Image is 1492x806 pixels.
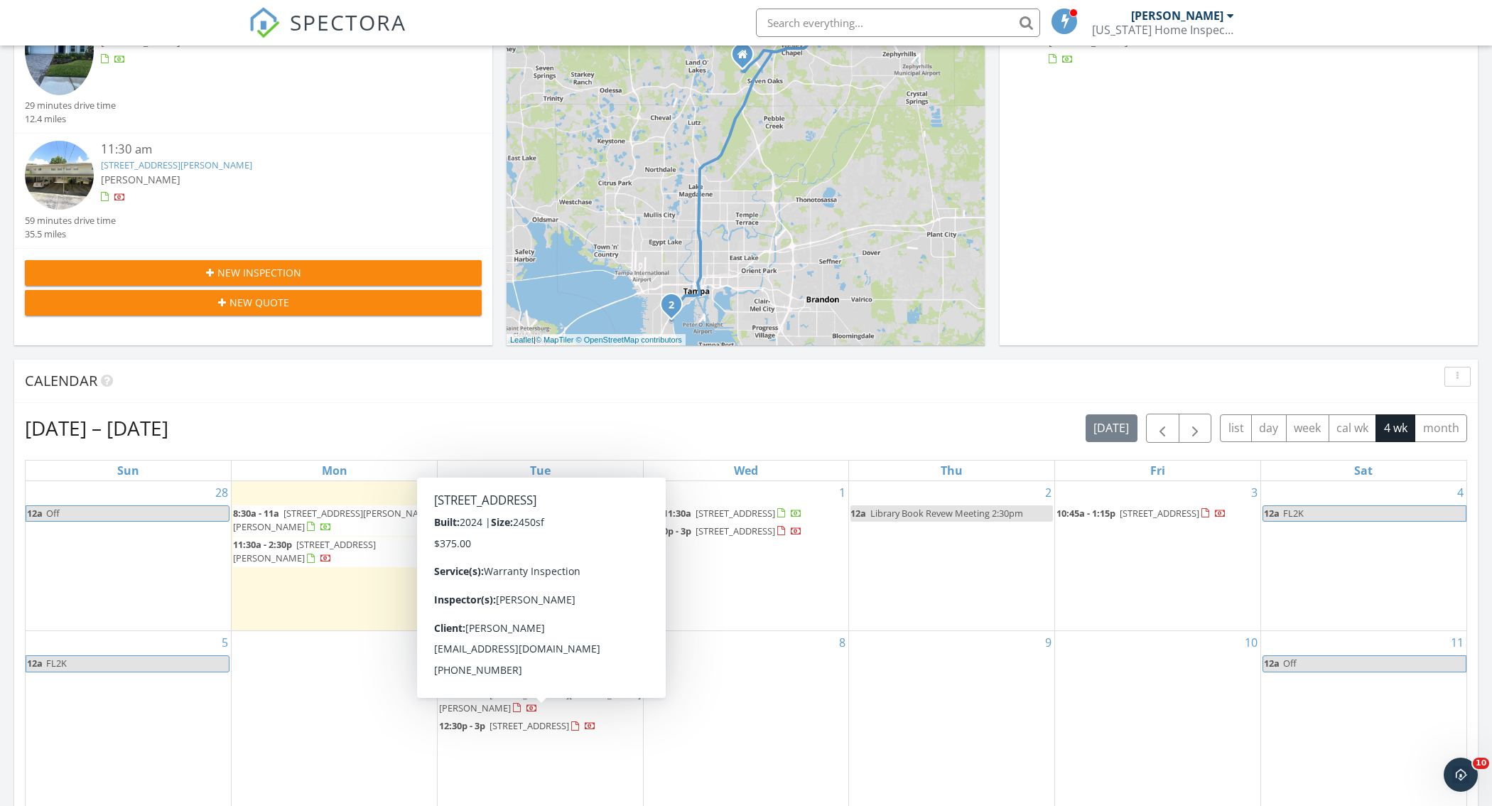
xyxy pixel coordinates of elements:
img: The Best Home Inspection Software - Spectora [249,7,280,38]
span: 12a [26,656,43,671]
span: [PERSON_NAME] [MEDICAL_DATA] (9:30am W.C.) [439,657,640,683]
div: 25421 Tradewinds Drive, Land O Lakes FL 34639 [742,54,751,63]
a: 8:30a - 11a [STREET_ADDRESS][PERSON_NAME] [439,507,641,533]
span: 12a [439,657,455,670]
a: 8:30 am [STREET_ADDRESS][PERSON_NAME][PERSON_NAME] [PERSON_NAME] 29 minutes drive time 12.4 miles [25,3,482,126]
button: Next [1179,414,1212,443]
button: cal wk [1329,414,1377,442]
span: 12a [850,507,866,520]
a: © MapTiler [536,335,574,344]
button: New Inspection [25,260,482,286]
a: Saturday [1351,461,1375,480]
span: Off [1283,657,1297,670]
span: New Inspection [217,265,301,280]
a: 11:30 am [STREET_ADDRESS][PERSON_NAME] [PERSON_NAME] 59 minutes drive time 35.5 miles [25,141,482,241]
span: [STREET_ADDRESS][PERSON_NAME] [490,507,641,520]
a: 9a - 11:45a [STREET_ADDRESS][PERSON_NAME][PERSON_NAME] [439,688,641,714]
span: 8:30a - 11a [439,507,485,520]
span: 12a [1263,656,1280,671]
button: list [1220,414,1252,442]
span: 10:45a - 1:15p [1056,507,1115,520]
img: streetview [25,141,94,210]
a: Go to October 10, 2025 [1242,631,1260,654]
a: 8:30a - 11a [STREET_ADDRESS][PERSON_NAME][PERSON_NAME] [233,505,436,536]
span: Calendar [25,371,97,390]
a: 12:30p - 3p [STREET_ADDRESS] [439,718,642,735]
a: 9a - 11:45a [STREET_ADDRESS][PERSON_NAME][PERSON_NAME] [439,687,642,717]
a: Friday [1147,461,1168,480]
span: 12a [26,506,43,521]
i: 2 [669,301,674,311]
td: Go to September 28, 2025 [26,481,232,631]
div: 3421 S Carter St Apt C, Tampa, FL 33629 [671,304,680,313]
a: Go to September 29, 2025 [418,481,437,504]
span: Library Book Revew Meeting 2:30pm [870,507,1023,520]
a: Go to October 6, 2025 [425,631,437,654]
span: 10 [1473,758,1489,769]
span: [STREET_ADDRESS] [1120,507,1199,520]
span: 9a - 11:45a [439,688,485,701]
h2: [DATE] – [DATE] [25,414,168,442]
span: FL2K [1283,507,1304,520]
a: Go to October 8, 2025 [836,631,848,654]
span: 8:30a - 11a [233,507,279,520]
div: Florida Home Inspector Services, LLC [1092,23,1234,37]
td: Go to October 3, 2025 [1055,481,1261,631]
a: 11:30a - 2:30p [STREET_ADDRESS][PERSON_NAME] [233,538,376,564]
a: Go to October 1, 2025 [836,481,848,504]
a: 11:30a - 2:30p [STREET_ADDRESS][PERSON_NAME] [233,537,436,567]
span: 11:30a - 2:30p [233,538,292,551]
span: Off [46,507,60,520]
a: 12:30p - 3p [STREET_ADDRESS] [439,719,596,732]
button: week [1286,414,1329,442]
div: [PERSON_NAME] [1131,9,1223,23]
button: Previous [1146,414,1179,443]
span: New Quote [229,295,289,310]
a: Go to October 11, 2025 [1448,631,1466,654]
button: 4 wk [1375,414,1415,442]
a: 9a - 11:30a [STREET_ADDRESS] [645,507,802,520]
span: FL2K [46,657,67,670]
a: 12:30p - 3p [STREET_ADDRESS] [645,525,802,537]
span: [STREET_ADDRESS][PERSON_NAME][PERSON_NAME] [439,688,641,714]
a: Thursday [938,461,966,480]
span: SPECTORA [290,7,406,37]
a: Go to October 3, 2025 [1248,481,1260,504]
input: Search everything... [756,9,1040,37]
span: [STREET_ADDRESS] [696,525,775,537]
button: month [1415,414,1467,442]
a: 10:45a - 1:15p [STREET_ADDRESS] [1056,507,1226,520]
a: Leaflet [510,335,534,344]
iframe: Intercom live chat [1444,758,1478,792]
div: 59 minutes drive time [25,214,116,227]
td: Go to October 1, 2025 [643,481,849,631]
td: Go to September 30, 2025 [437,481,643,631]
span: [STREET_ADDRESS] [696,507,775,520]
td: Go to October 2, 2025 [849,481,1055,631]
span: 12a [1263,506,1280,521]
img: 9403570%2Fcover_photos%2FWnfSduoH37wc70SJs1As%2Fsmall.jpg [25,3,94,95]
span: 12:30p - 3p [439,719,485,732]
div: 35.5 miles [25,227,116,241]
div: | [507,334,686,346]
a: 8:30a - 11a [STREET_ADDRESS][PERSON_NAME] [439,505,642,536]
span: 9a - 11:30a [645,507,691,520]
a: Go to October 9, 2025 [1042,631,1054,654]
a: Wednesday [731,461,761,480]
a: 9a - 11:30a [STREET_ADDRESS] [645,505,848,522]
span: [STREET_ADDRESS] [490,719,569,732]
span: [STREET_ADDRESS][PERSON_NAME][PERSON_NAME] [233,507,435,533]
button: New Quote [25,290,482,316]
span: [PERSON_NAME] [101,173,180,186]
a: Sunday [114,461,142,480]
a: Go to October 2, 2025 [1042,481,1054,504]
a: Go to October 4, 2025 [1454,481,1466,504]
button: day [1251,414,1287,442]
a: 10:45a - 1:15p [STREET_ADDRESS] [1056,505,1259,522]
a: SPECTORA [249,19,406,49]
a: Go to September 28, 2025 [212,481,231,504]
a: [STREET_ADDRESS][PERSON_NAME] [101,158,252,171]
div: 11:30 am [101,141,443,158]
span: 12:30p - 3p [645,525,691,537]
a: 12:30p - 3p [STREET_ADDRESS] [645,523,848,540]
